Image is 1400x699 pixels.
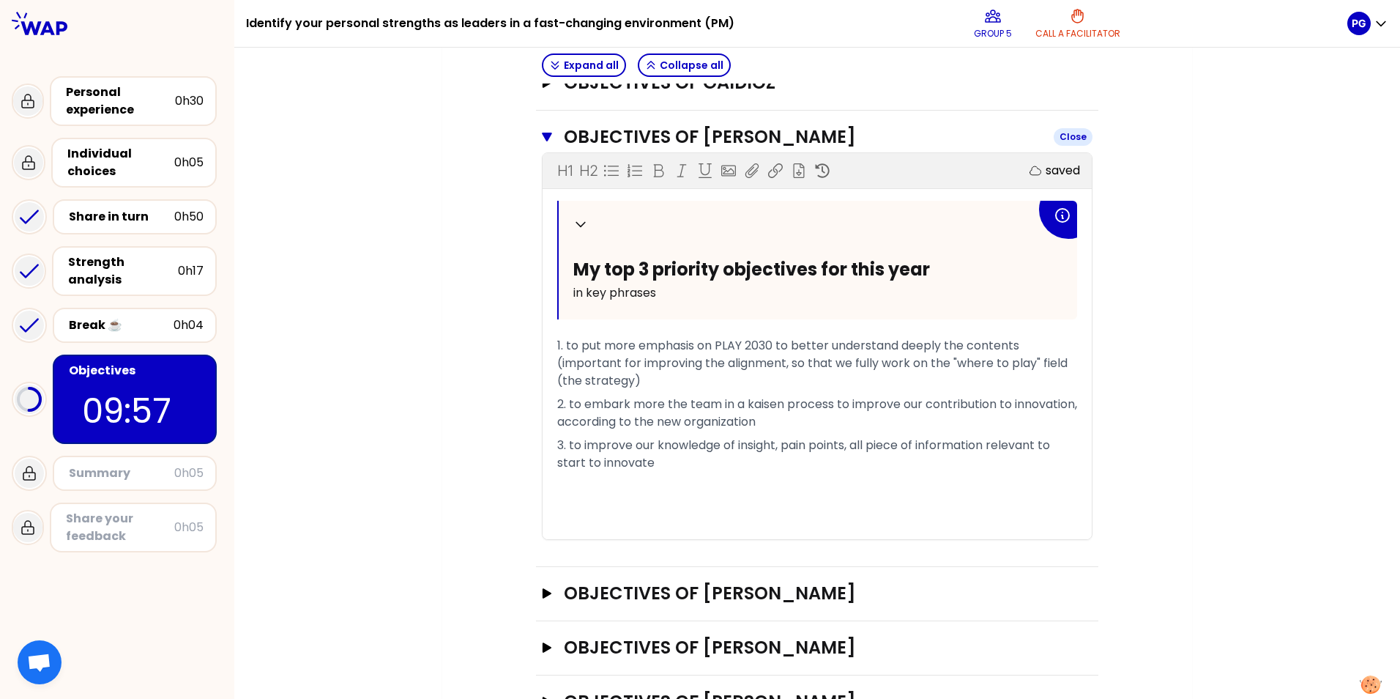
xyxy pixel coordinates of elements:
button: Collapse all [638,53,731,77]
h3: Objectives of [PERSON_NAME] [564,582,1043,605]
div: Objectives [69,362,204,380]
div: 0h17 [178,262,204,280]
button: Objectives of [PERSON_NAME] [542,582,1092,605]
p: H2 [579,160,597,181]
div: 0h04 [174,317,204,334]
div: Share your feedback [66,510,174,545]
div: Share in turn [69,208,174,226]
span: 2. to embark more the team in a kaisen process to improve our contribution to innovation, accordi... [557,396,1080,430]
div: Break ☕️ [69,317,174,334]
span: 1. to put more emphasis on PLAY 2030 to better understand deeply the contents (important for impr... [557,337,1071,389]
button: Objectives of [PERSON_NAME]Close [542,125,1092,149]
button: Expand all [542,53,626,77]
div: 0h05 [174,465,204,482]
div: 0h05 [174,519,204,536]
div: Close [1054,128,1092,146]
button: Call a facilitator [1029,1,1126,45]
span: My top 3 priority objectives for this year [573,257,930,281]
div: Ouvrir le chat [18,640,62,684]
h3: Objectives of [PERSON_NAME] [564,636,1043,659]
p: saved [1046,162,1080,180]
button: Group 5 [968,1,1018,45]
button: Objectives of [PERSON_NAME] [542,636,1092,659]
p: 09:57 [82,385,187,437]
div: 0h05 [174,154,204,171]
p: Call a facilitator [1035,28,1120,40]
p: H1 [557,160,573,181]
p: Group 5 [974,28,1012,40]
span: in key phrases [573,284,656,301]
button: PG [1347,12,1388,35]
h3: Objectives of [PERSON_NAME] [564,125,1042,149]
div: Personal experience [66,84,175,119]
p: PG [1352,16,1366,31]
div: 0h30 [175,92,204,110]
div: Strength analysis [68,254,178,289]
span: 3. to improve our knowledge of insight, pain points, all piece of information relevant to start t... [557,437,1053,471]
div: Individual choices [67,145,174,180]
div: Summary [69,465,174,482]
div: 0h50 [174,208,204,226]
